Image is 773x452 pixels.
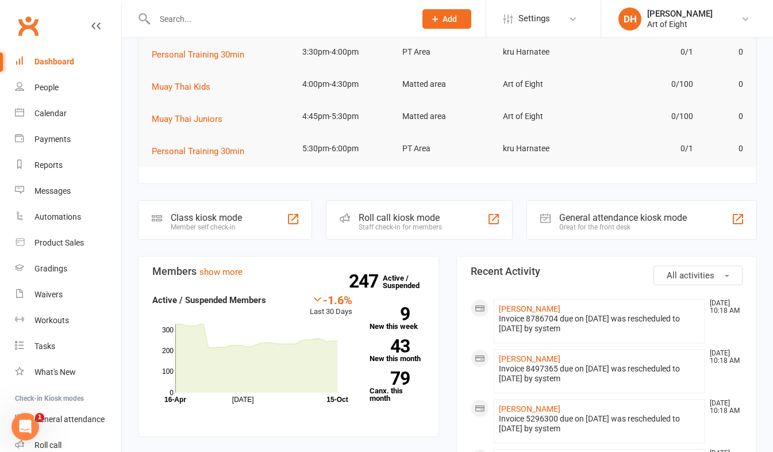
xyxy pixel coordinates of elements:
[397,135,498,162] td: PT Area
[647,19,713,29] div: Art of Eight
[15,256,121,282] a: Gradings
[15,407,121,432] a: General attendance kiosk mode
[499,364,700,384] div: Invoice 8497365 due on [DATE] was rescheduled to [DATE] by system
[310,293,352,306] div: -1.6%
[667,270,714,281] span: All activities
[370,338,410,355] strong: 43
[653,266,743,285] button: All activities
[704,400,742,415] time: [DATE] 10:18 AM
[34,135,71,144] div: Payments
[498,39,598,66] td: kru Harnatee
[34,109,67,118] div: Calendar
[199,267,243,277] a: show more
[499,314,700,334] div: Invoice 8786704 due on [DATE] was rescheduled to [DATE] by system
[14,12,43,40] a: Clubworx
[152,80,218,94] button: Muay Thai Kids
[498,135,598,162] td: kru Harnatee
[34,290,63,299] div: Waivers
[559,223,687,231] div: Great for the front desk
[34,160,63,170] div: Reports
[370,371,425,402] a: 79Canx. this month
[15,178,121,204] a: Messages
[152,112,230,126] button: Muay Thai Juniors
[152,144,252,158] button: Personal Training 30min
[34,83,59,92] div: People
[297,71,398,98] td: 4:00pm-4:30pm
[15,204,121,230] a: Automations
[647,9,713,19] div: [PERSON_NAME]
[15,49,121,75] a: Dashboard
[15,75,121,101] a: People
[397,71,498,98] td: Matted area
[34,186,71,196] div: Messages
[598,39,698,66] td: 0/1
[349,273,383,290] strong: 247
[698,39,748,66] td: 0
[618,7,641,30] div: DH
[498,103,598,130] td: Art of Eight
[383,266,433,298] a: 247Active / Suspended
[152,266,425,277] h3: Members
[598,103,698,130] td: 0/100
[152,82,210,92] span: Muay Thai Kids
[297,39,398,66] td: 3:30pm-4:00pm
[35,413,44,422] span: 1
[498,71,598,98] td: Art of Eight
[704,350,742,365] time: [DATE] 10:18 AM
[15,230,121,256] a: Product Sales
[359,212,442,223] div: Roll call kiosk mode
[698,135,748,162] td: 0
[15,334,121,359] a: Tasks
[598,135,698,162] td: 0/1
[152,114,222,124] span: Muay Thai Juniors
[397,39,498,66] td: PT Area
[152,48,252,62] button: Personal Training 30min
[15,359,121,385] a: What's New
[310,293,352,318] div: Last 30 Days
[370,307,425,330] a: 9New this week
[698,71,748,98] td: 0
[34,316,69,325] div: Workouts
[34,264,67,273] div: Gradings
[34,415,105,424] div: General attendance
[171,212,242,223] div: Class kiosk mode
[499,404,560,413] a: [PERSON_NAME]
[11,413,39,440] iframe: Intercom live chat
[171,223,242,231] div: Member self check-in
[15,127,121,152] a: Payments
[15,282,121,308] a: Waivers
[370,339,425,362] a: 43New this month
[397,103,498,130] td: Matted area
[422,9,471,29] button: Add
[297,135,398,162] td: 5:30pm-6:00pm
[34,57,74,66] div: Dashboard
[34,440,61,450] div: Roll call
[359,223,442,231] div: Staff check-in for members
[15,101,121,127] a: Calendar
[598,71,698,98] td: 0/100
[499,414,700,434] div: Invoice 5296300 due on [DATE] was rescheduled to [DATE] by system
[34,367,76,377] div: What's New
[297,103,398,130] td: 4:45pm-5:30pm
[499,354,560,363] a: [PERSON_NAME]
[15,152,121,178] a: Reports
[34,238,84,247] div: Product Sales
[518,6,550,32] span: Settings
[151,11,407,27] input: Search...
[471,266,743,277] h3: Recent Activity
[34,342,55,351] div: Tasks
[15,308,121,334] a: Workouts
[152,146,244,156] span: Personal Training 30min
[443,14,457,24] span: Add
[34,212,81,221] div: Automations
[370,370,410,387] strong: 79
[370,305,410,323] strong: 9
[704,300,742,315] time: [DATE] 10:18 AM
[559,212,687,223] div: General attendance kiosk mode
[152,295,266,305] strong: Active / Suspended Members
[499,304,560,313] a: [PERSON_NAME]
[698,103,748,130] td: 0
[152,49,244,60] span: Personal Training 30min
